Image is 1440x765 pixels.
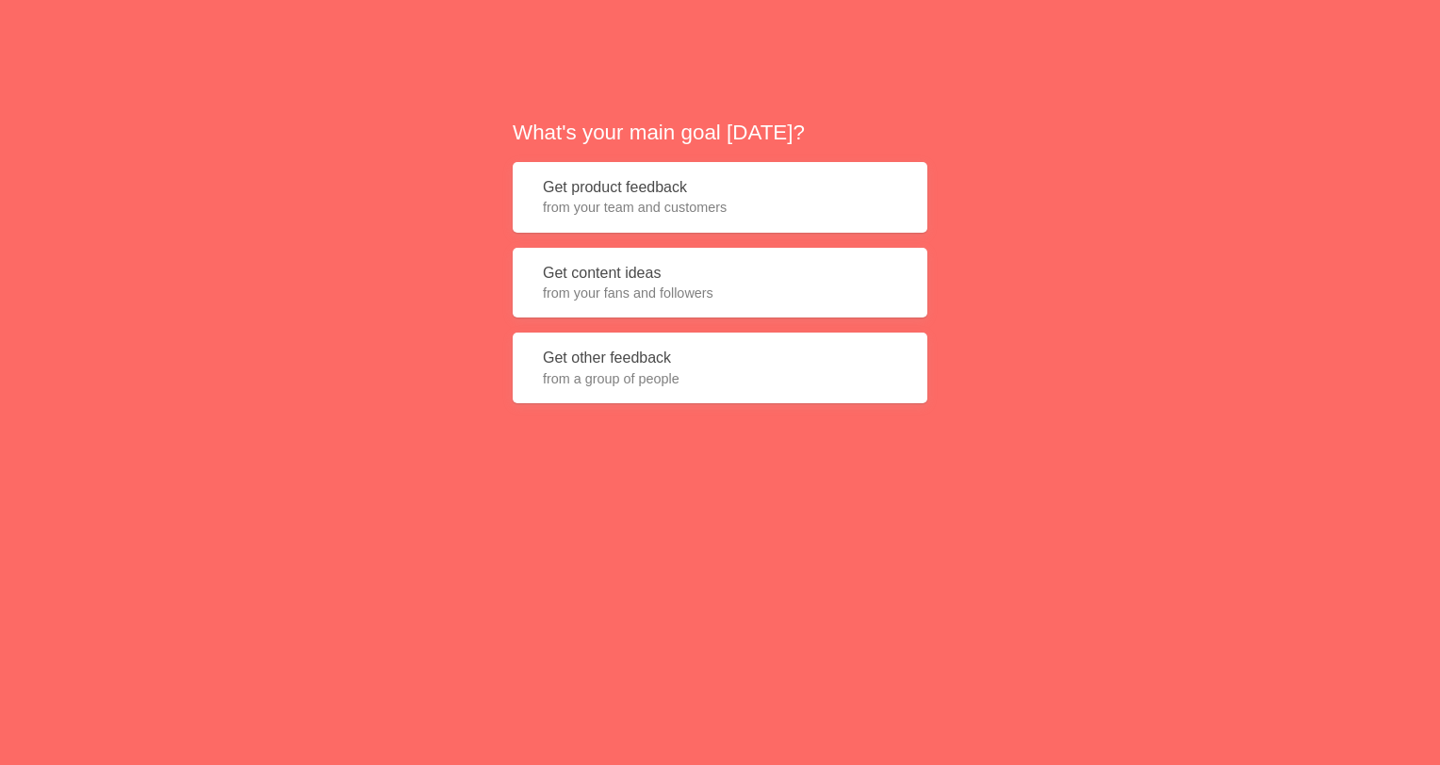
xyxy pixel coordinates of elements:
[513,118,927,147] h2: What's your main goal [DATE]?
[513,248,927,318] button: Get content ideasfrom your fans and followers
[513,162,927,233] button: Get product feedbackfrom your team and customers
[543,198,897,217] span: from your team and customers
[543,284,897,302] span: from your fans and followers
[543,369,897,388] span: from a group of people
[513,333,927,403] button: Get other feedbackfrom a group of people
